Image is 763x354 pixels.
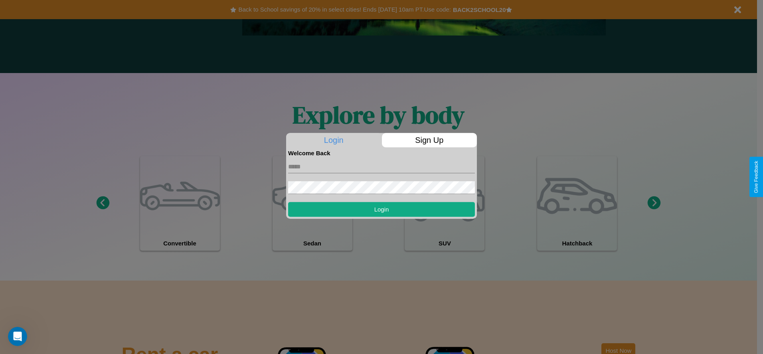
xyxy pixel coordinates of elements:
p: Sign Up [382,133,477,147]
h4: Welcome Back [288,150,475,156]
div: Give Feedback [753,161,759,193]
iframe: Intercom live chat [8,327,27,346]
button: Login [288,202,475,217]
p: Login [286,133,381,147]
